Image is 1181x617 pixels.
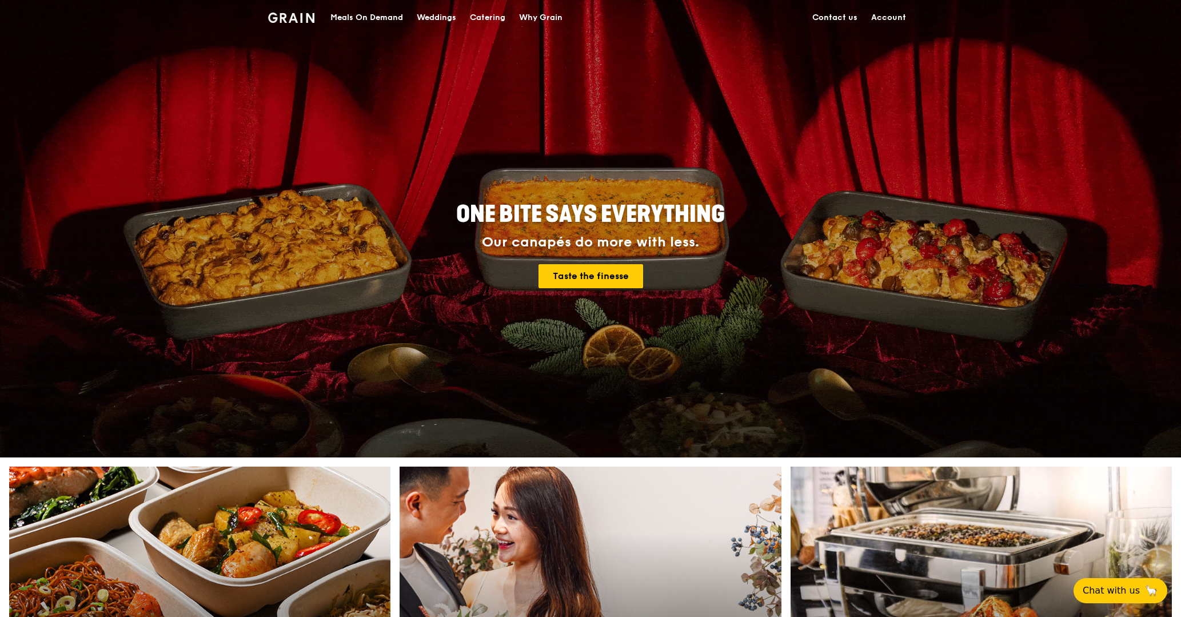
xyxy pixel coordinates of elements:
div: Catering [470,1,505,35]
div: Our canapés do more with less. [385,234,796,250]
span: ONE BITE SAYS EVERYTHING [456,201,725,228]
div: Weddings [417,1,456,35]
a: Contact us [805,1,864,35]
div: Why Grain [519,1,562,35]
a: Account [864,1,913,35]
div: Meals On Demand [330,1,403,35]
span: 🦙 [1144,584,1158,598]
a: Catering [463,1,512,35]
span: Chat with us [1083,584,1140,598]
a: Weddings [410,1,463,35]
a: Why Grain [512,1,569,35]
a: Taste the finesse [538,264,643,288]
img: Grain [268,13,314,23]
button: Chat with us🦙 [1074,578,1167,603]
